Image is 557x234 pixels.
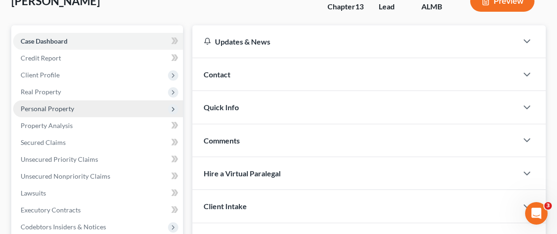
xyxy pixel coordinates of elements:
a: Case Dashboard [13,33,183,50]
div: ALMB [421,1,455,12]
a: Credit Report [13,50,183,67]
span: 13 [355,2,364,11]
span: Executory Contracts [21,206,81,214]
span: Credit Report [21,54,61,62]
span: Secured Claims [21,138,66,146]
div: Chapter [328,1,364,12]
span: Personal Property [21,105,74,113]
a: Unsecured Priority Claims [13,151,183,168]
a: Executory Contracts [13,202,183,219]
a: Unsecured Nonpriority Claims [13,168,183,185]
span: Comments [204,136,240,145]
span: Real Property [21,88,61,96]
span: Client Profile [21,71,60,79]
span: Property Analysis [21,121,73,129]
a: Property Analysis [13,117,183,134]
div: Updates & News [204,37,506,46]
span: Unsecured Nonpriority Claims [21,172,110,180]
span: Case Dashboard [21,37,68,45]
span: Contact [204,70,230,79]
a: Lawsuits [13,185,183,202]
iframe: Intercom live chat [525,202,548,225]
span: 3 [544,202,552,210]
span: Unsecured Priority Claims [21,155,98,163]
span: Codebtors Insiders & Notices [21,223,106,231]
div: Lead [379,1,406,12]
span: Client Intake [204,202,247,211]
span: Lawsuits [21,189,46,197]
span: Hire a Virtual Paralegal [204,169,281,178]
span: Quick Info [204,103,239,112]
a: Secured Claims [13,134,183,151]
